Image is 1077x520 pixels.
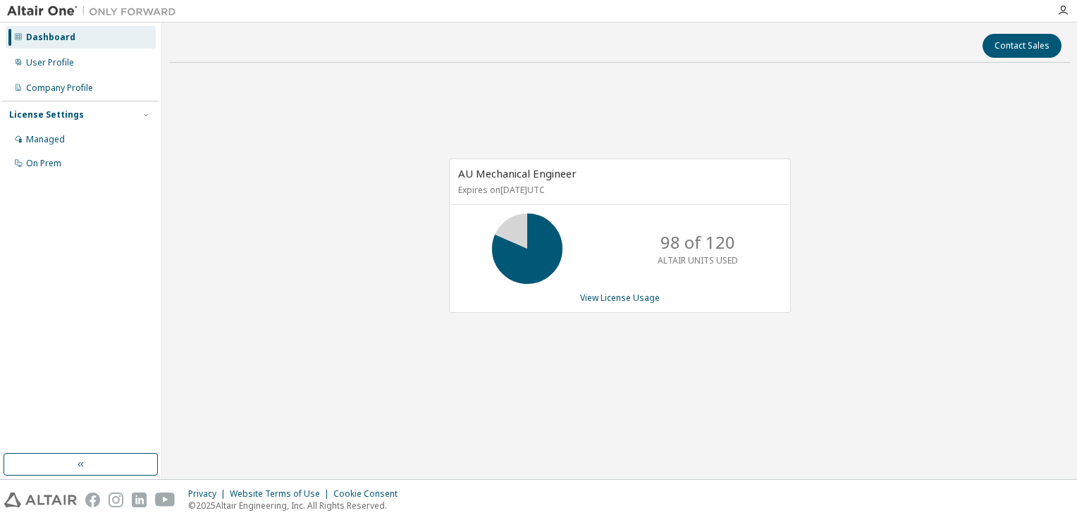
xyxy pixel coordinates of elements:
p: 98 of 120 [660,230,735,254]
img: youtube.svg [155,493,176,507]
div: License Settings [9,109,84,120]
div: Website Terms of Use [230,488,333,500]
img: instagram.svg [109,493,123,507]
div: Privacy [188,488,230,500]
div: Managed [26,134,65,145]
p: Expires on [DATE] UTC [458,184,778,196]
div: On Prem [26,158,61,169]
img: linkedin.svg [132,493,147,507]
div: Company Profile [26,82,93,94]
img: facebook.svg [85,493,100,507]
div: Cookie Consent [333,488,406,500]
div: User Profile [26,57,74,68]
img: altair_logo.svg [4,493,77,507]
div: Dashboard [26,32,75,43]
span: AU Mechanical Engineer [458,166,577,180]
p: © 2025 Altair Engineering, Inc. All Rights Reserved. [188,500,406,512]
button: Contact Sales [983,34,1061,58]
a: View License Usage [580,292,660,304]
p: ALTAIR UNITS USED [658,254,738,266]
img: Altair One [7,4,183,18]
